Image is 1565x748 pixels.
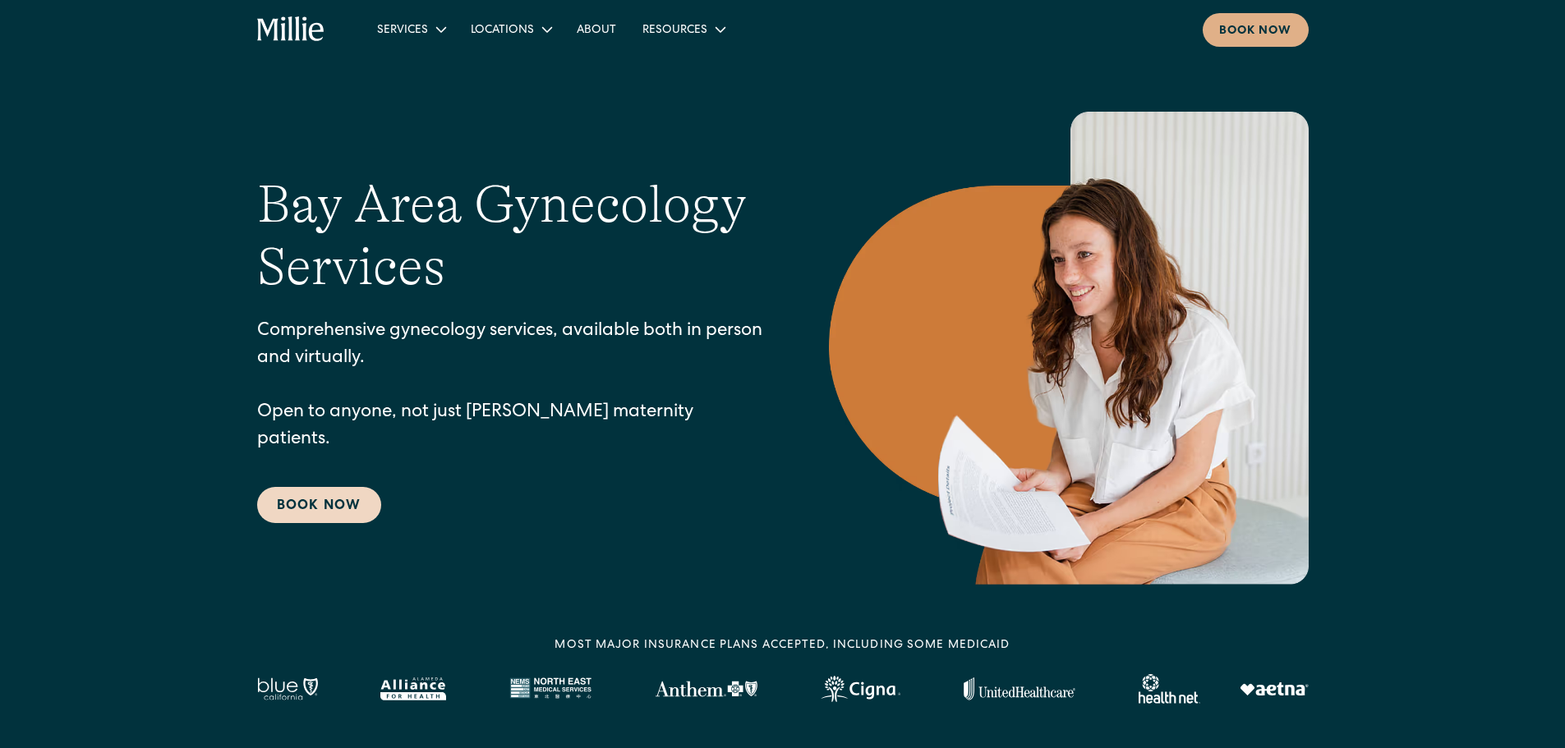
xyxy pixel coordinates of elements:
[364,16,458,43] div: Services
[377,22,428,39] div: Services
[1240,682,1309,695] img: Aetna logo
[458,16,564,43] div: Locations
[629,16,737,43] div: Resources
[564,16,629,43] a: About
[821,676,900,702] img: Cigna logo
[257,319,763,454] p: Comprehensive gynecology services, available both in person and virtually. Open to anyone, not ju...
[964,677,1075,700] img: United Healthcare logo
[655,681,757,697] img: Anthem Logo
[829,112,1309,585] img: Smiling woman holding documents during a consultation, reflecting supportive guidance in maternit...
[257,16,325,43] a: home
[1139,674,1200,704] img: Healthnet logo
[380,677,445,700] img: Alameda Alliance logo
[257,677,318,700] img: Blue California logo
[471,22,534,39] div: Locations
[1219,23,1292,40] div: Book now
[257,487,381,523] a: Book Now
[555,637,1010,654] div: MOST MAJOR INSURANCE PLANS ACCEPTED, INCLUDING some MEDICAID
[257,173,763,300] h1: Bay Area Gynecology Services
[509,677,591,700] img: North East Medical Services logo
[642,22,707,39] div: Resources
[1203,13,1309,47] a: Book now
